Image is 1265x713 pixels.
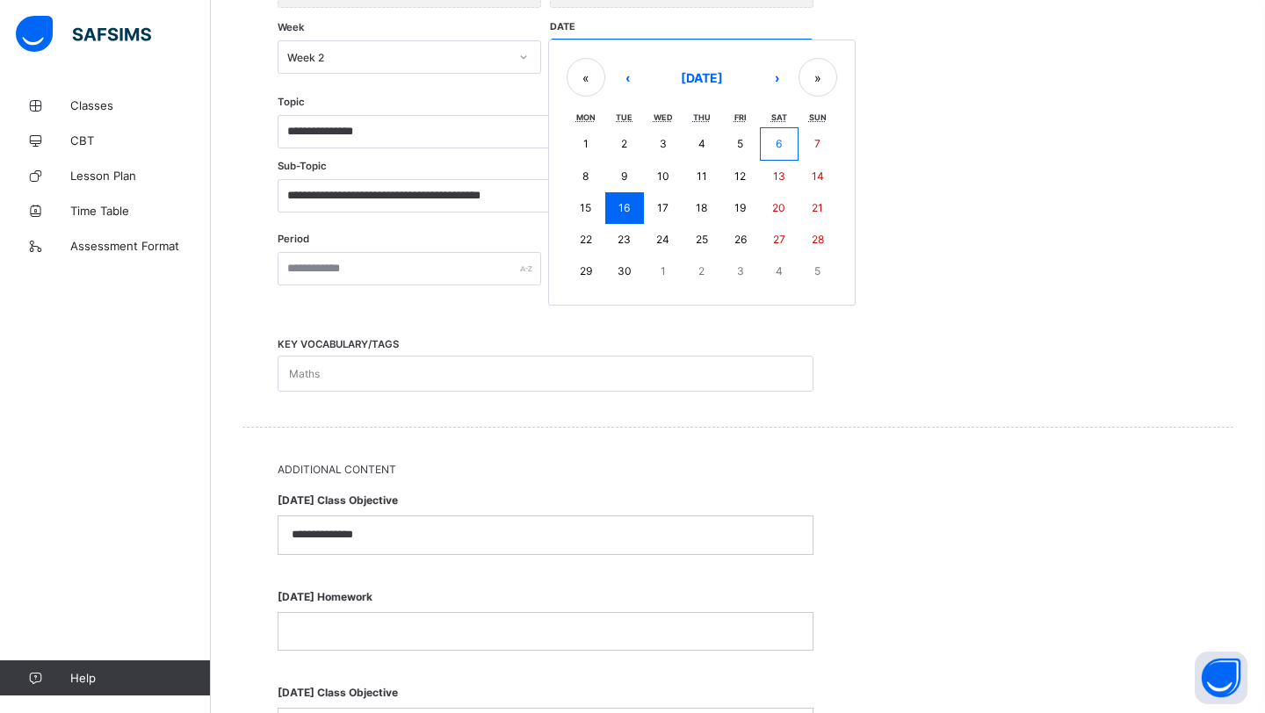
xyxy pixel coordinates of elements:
abbr: Friday [734,112,747,122]
button: September 18, 2025 [683,192,721,224]
span: Week [278,21,304,33]
button: September 12, 2025 [721,161,760,192]
abbr: September 21, 2025 [812,201,823,214]
div: Week 2 [287,51,509,64]
button: October 2, 2025 [683,256,721,287]
abbr: September 2, 2025 [621,137,627,150]
abbr: September 3, 2025 [660,137,667,150]
abbr: October 1, 2025 [661,264,666,277]
button: October 4, 2025 [760,256,799,287]
abbr: September 8, 2025 [582,169,589,183]
abbr: September 4, 2025 [698,137,705,150]
abbr: September 12, 2025 [734,169,746,183]
button: Open asap [1195,652,1247,704]
span: KEY VOCABULARY/TAGS [278,338,399,350]
abbr: September 11, 2025 [697,169,707,183]
label: Topic [278,96,305,108]
abbr: September 27, 2025 [773,233,785,246]
abbr: September 22, 2025 [580,233,592,246]
button: September 8, 2025 [567,161,605,192]
button: September 21, 2025 [799,192,837,224]
span: CBT [70,133,211,148]
button: September 17, 2025 [644,192,683,224]
img: safsims [16,16,151,53]
button: September 7, 2025 [799,127,837,161]
button: October 1, 2025 [644,256,683,287]
abbr: September 26, 2025 [734,233,747,246]
button: September 3, 2025 [644,127,683,161]
span: Time Table [70,204,211,218]
abbr: October 4, 2025 [776,264,783,277]
abbr: September 5, 2025 [737,137,743,150]
abbr: September 14, 2025 [812,169,824,183]
button: September 2, 2025 [605,127,644,161]
span: [DATE] Class Objective [278,677,813,708]
button: September 22, 2025 [567,224,605,256]
button: » [799,58,837,97]
abbr: September 18, 2025 [696,201,707,214]
abbr: Wednesday [654,112,673,122]
button: September 6, 2025 [760,127,799,161]
button: September 25, 2025 [683,224,721,256]
abbr: Tuesday [616,112,632,122]
button: October 3, 2025 [721,256,760,287]
abbr: September 7, 2025 [814,137,820,150]
button: September 20, 2025 [760,192,799,224]
abbr: Monday [576,112,596,122]
button: September 16, 2025 [605,192,644,224]
span: [DATE] Homework [278,581,813,612]
button: September 15, 2025 [567,192,605,224]
abbr: September 17, 2025 [657,201,669,214]
abbr: October 5, 2025 [814,264,820,277]
button: › [757,58,796,97]
button: September 10, 2025 [644,161,683,192]
abbr: October 2, 2025 [698,264,705,277]
span: Lesson Plan [70,169,211,183]
abbr: September 25, 2025 [696,233,708,246]
button: September 13, 2025 [760,161,799,192]
button: September 4, 2025 [683,127,721,161]
abbr: September 20, 2025 [772,201,785,214]
span: Assessment Format [70,239,211,253]
abbr: September 19, 2025 [734,201,746,214]
abbr: September 1, 2025 [583,137,589,150]
abbr: September 9, 2025 [621,169,627,183]
abbr: Thursday [693,112,711,122]
span: Additional Content [278,463,1198,476]
abbr: September 6, 2025 [776,137,782,150]
abbr: September 15, 2025 [580,201,591,214]
span: [DATE] Class Objective [278,485,813,515]
abbr: Sunday [809,112,827,122]
button: September 30, 2025 [605,256,644,287]
button: September 9, 2025 [605,161,644,192]
button: September 14, 2025 [799,161,837,192]
span: [DATE] [681,70,723,85]
button: September 5, 2025 [721,127,760,161]
span: Classes [70,98,211,112]
button: ‹ [608,58,647,97]
button: September 24, 2025 [644,224,683,256]
label: Sub-Topic [278,160,327,172]
abbr: October 3, 2025 [737,264,744,277]
button: September 29, 2025 [567,256,605,287]
button: October 5, 2025 [799,256,837,287]
button: September 28, 2025 [799,224,837,256]
abbr: September 24, 2025 [656,233,669,246]
button: September 23, 2025 [605,224,644,256]
abbr: September 16, 2025 [618,201,630,214]
abbr: September 13, 2025 [773,169,785,183]
abbr: September 10, 2025 [657,169,669,183]
button: September 27, 2025 [760,224,799,256]
abbr: Saturday [771,112,787,122]
span: Date [550,21,575,32]
label: Period [278,233,309,245]
button: September 26, 2025 [721,224,760,256]
button: September 19, 2025 [721,192,760,224]
abbr: September 29, 2025 [580,264,592,277]
button: [DATE] [649,58,755,97]
button: September 1, 2025 [567,127,605,161]
div: Maths [289,357,320,391]
button: September 11, 2025 [683,161,721,192]
button: « [567,58,605,97]
abbr: September 28, 2025 [812,233,824,246]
